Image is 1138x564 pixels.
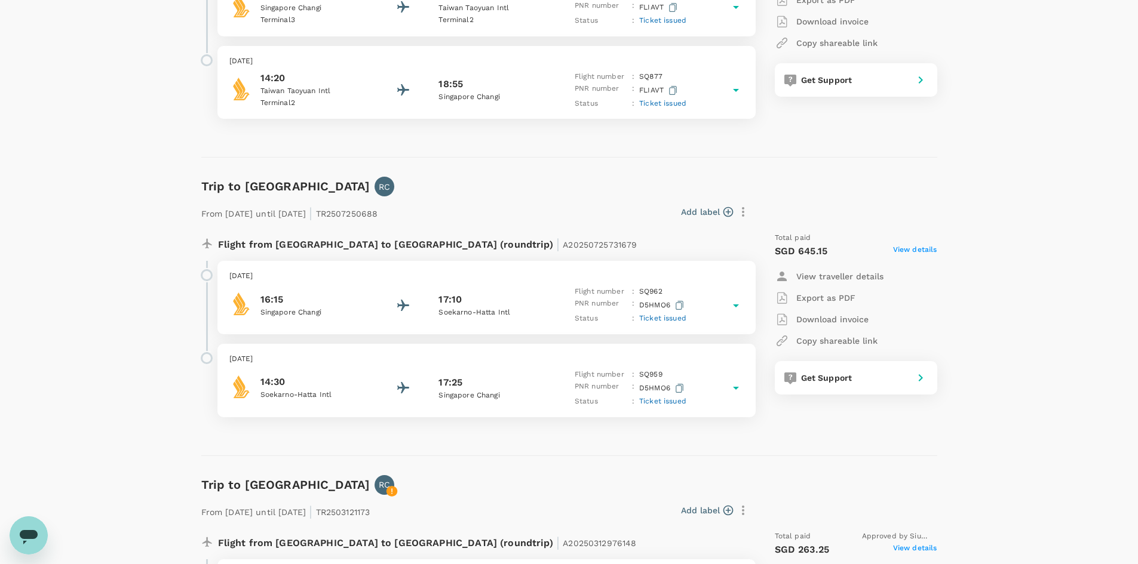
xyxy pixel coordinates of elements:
span: Ticket issued [639,397,686,405]
p: SQ 962 [639,286,662,298]
p: Singapore Changi [438,390,546,402]
span: | [309,205,312,221]
p: View traveller details [796,270,884,282]
p: Flight number [575,71,627,83]
p: : [632,83,634,98]
p: : [632,71,634,83]
p: SQ 877 [639,71,662,83]
p: Soekarno-Hatta Intl [438,307,546,319]
p: Flight number [575,369,627,381]
p: SGD 263.25 [775,543,830,557]
span: Get Support [801,75,852,85]
p: 16:15 [260,292,368,307]
button: Add label [681,504,733,516]
span: Total paid [775,531,811,543]
p: 17:10 [438,292,462,307]
p: Flight from [GEOGRAPHIC_DATA] to [GEOGRAPHIC_DATA] (roundtrip) [218,232,637,254]
iframe: Button to launch messaging window [10,516,48,554]
p: 17:25 [438,375,462,390]
span: Get Support [801,373,852,383]
span: View details [893,244,937,258]
img: Singapore Airlines [229,292,253,316]
button: View traveller details [775,266,884,287]
button: Download invoice [775,309,869,330]
button: Download invoice [775,11,869,32]
p: PNR number [575,298,627,313]
p: 14:30 [260,375,368,389]
span: | [309,503,312,520]
p: D5HMO6 [639,381,686,396]
p: : [632,286,634,298]
p: SQ 959 [639,369,662,381]
h6: Trip to [GEOGRAPHIC_DATA] [201,475,370,494]
p: Download invoice [796,313,869,325]
p: Status [575,396,627,408]
p: : [632,396,634,408]
p: : [632,313,634,325]
span: Approved by [862,531,937,543]
p: Taiwan Taoyuan Intl [260,85,368,97]
p: Download invoice [796,16,869,27]
p: : [632,369,634,381]
p: From [DATE] until [DATE] TR2503121173 [201,500,370,521]
p: Copy shareable link [796,335,878,347]
h6: Trip to [GEOGRAPHIC_DATA] [201,177,370,196]
p: Soekarno-Hatta Intl [260,389,368,401]
span: Ticket issued [639,314,686,322]
p: : [632,298,634,313]
p: [DATE] [229,56,744,67]
p: [DATE] [229,270,744,282]
p: FLIAVT [639,83,680,98]
span: View details [893,543,937,557]
p: Terminal 2 [438,14,546,26]
span: A20250725731679 [563,240,637,249]
p: Status [575,15,627,27]
p: Export as PDF [796,292,855,304]
p: Singapore Changi [260,307,368,319]
p: [DATE] [229,353,744,365]
span: | [556,236,560,252]
p: From [DATE] until [DATE] TR2507250688 [201,201,378,223]
p: Singapore Changi [260,2,368,14]
p: : [632,15,634,27]
span: | [556,534,560,551]
p: RC [379,181,390,193]
p: Status [575,98,627,110]
span: Ticket issued [639,99,686,107]
p: Terminal 2 [260,97,368,109]
span: A20250312976148 [563,538,636,548]
p: Copy shareable link [796,37,878,49]
p: 18:55 [438,77,463,91]
button: Copy shareable link [775,330,878,352]
p: RC [379,479,390,491]
p: PNR number [575,83,627,98]
p: D5HMO6 [639,298,686,313]
p: Singapore Changi [438,91,546,103]
p: : [632,98,634,110]
p: Status [575,313,627,325]
p: 14:20 [260,71,368,85]
p: SGD 645.15 [775,244,828,258]
img: Singapore Airlines [229,77,253,101]
button: Add label [681,206,733,218]
p: Taiwan Taoyuan Intl [438,2,546,14]
p: : [632,381,634,396]
p: Flight number [575,286,627,298]
img: Singapore Airlines [229,375,253,399]
button: Export as PDF [775,287,855,309]
p: Terminal 3 [260,14,368,26]
p: PNR number [575,381,627,396]
span: Total paid [775,232,811,244]
span: Ticket issued [639,16,686,24]
p: Flight from [GEOGRAPHIC_DATA] to [GEOGRAPHIC_DATA] (roundtrip) [218,531,637,552]
button: Copy shareable link [775,32,878,54]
